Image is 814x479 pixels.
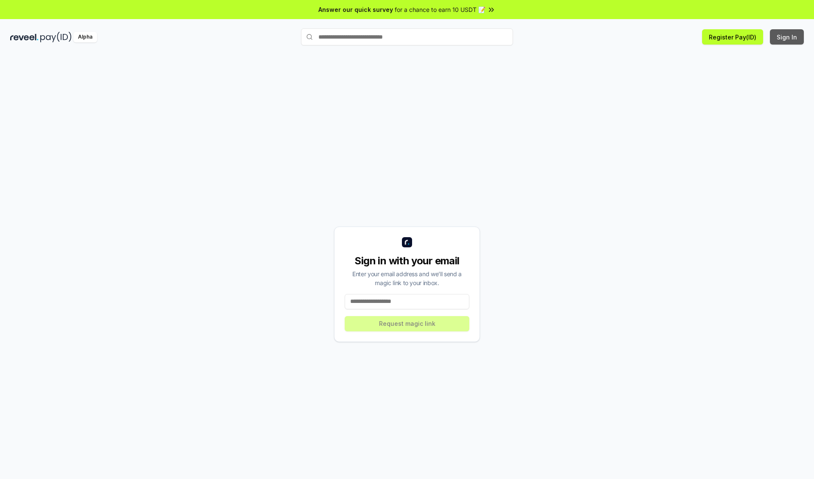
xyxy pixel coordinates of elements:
[318,5,393,14] span: Answer our quick survey
[395,5,485,14] span: for a chance to earn 10 USDT 📝
[345,254,469,268] div: Sign in with your email
[40,32,72,42] img: pay_id
[770,29,804,45] button: Sign In
[345,269,469,287] div: Enter your email address and we’ll send a magic link to your inbox.
[702,29,763,45] button: Register Pay(ID)
[402,237,412,247] img: logo_small
[73,32,97,42] div: Alpha
[10,32,39,42] img: reveel_dark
